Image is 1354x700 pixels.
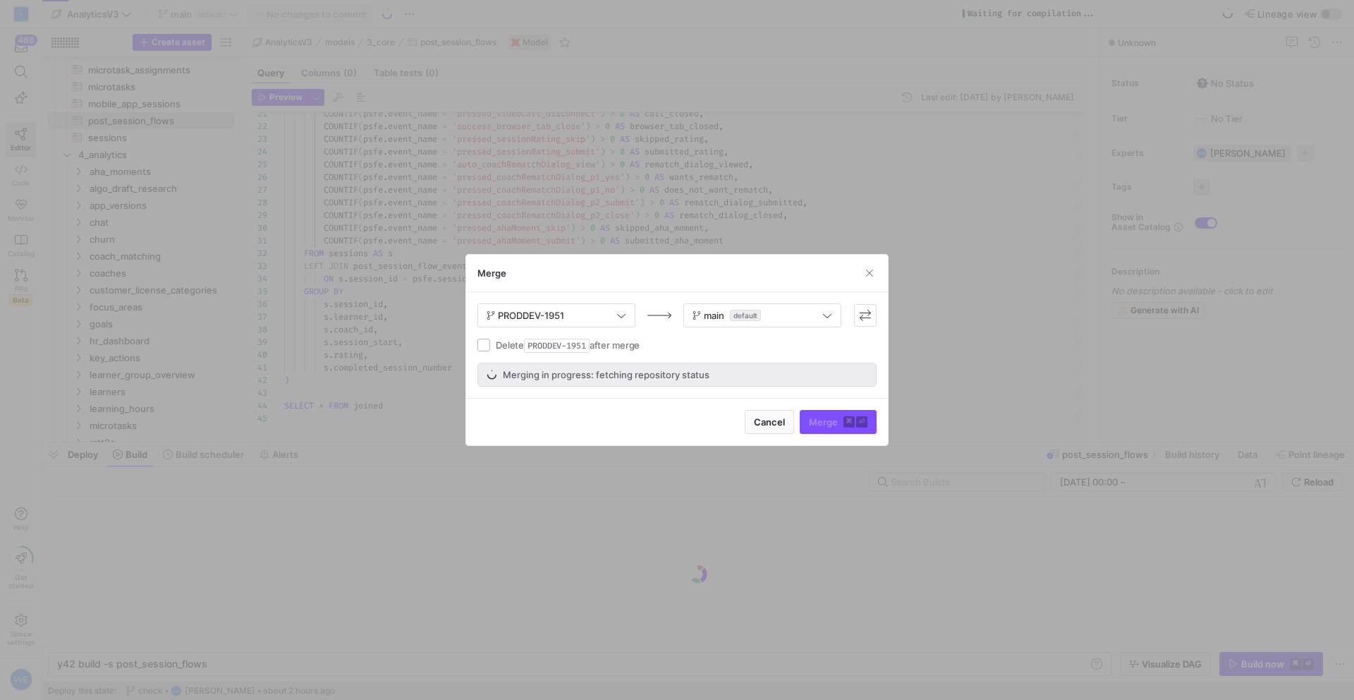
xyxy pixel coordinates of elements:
[477,303,635,327] button: PRODDEV-1951
[704,310,724,321] span: main
[730,310,761,321] span: default
[498,310,564,321] span: PRODDEV-1951
[503,369,710,380] span: Merging in progress: fetching repository status
[754,416,785,428] span: Cancel
[490,339,640,351] label: Delete after merge
[745,410,794,434] button: Cancel
[683,303,841,327] button: maindefault
[524,339,589,353] span: PRODDEV-1951
[477,267,506,279] h3: Merge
